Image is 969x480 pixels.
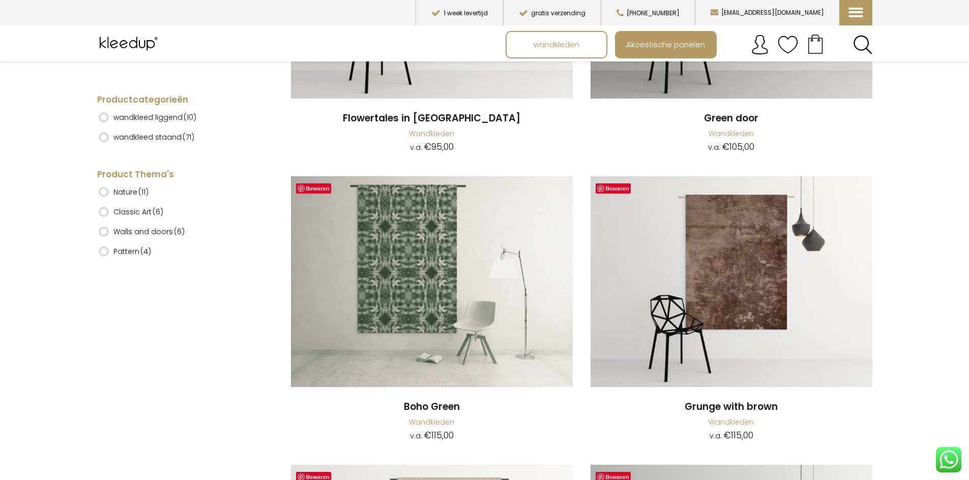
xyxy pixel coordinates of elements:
a: Wandkleden [409,417,454,427]
span: € [424,429,431,441]
a: Grunge with brown [591,400,872,414]
bdi: 105,00 [722,141,754,153]
span: v.a. [410,142,422,152]
span: (71) [183,132,194,142]
img: account.svg [750,35,770,55]
label: Pattern [113,243,151,260]
img: Kleedup [97,31,163,56]
a: Green door [591,112,872,125]
a: Wandkleden [709,417,754,427]
span: (6) [153,207,163,217]
span: (10) [184,112,196,122]
span: (11) [138,187,149,197]
a: Bewaren [296,183,332,194]
img: Grunge With Brown [591,176,872,388]
label: Walls and doors [113,223,185,240]
span: (6) [174,227,185,237]
span: v.a. [710,431,722,441]
nav: Main menu [506,31,880,58]
a: Wandkleden [709,129,754,139]
a: wandkleden [507,32,606,57]
span: wandkleden [528,35,585,54]
span: v.a. [410,431,422,441]
span: v.a. [708,142,720,152]
bdi: 115,00 [424,429,454,441]
a: Grunge With Brown [591,176,872,389]
span: € [722,141,729,153]
a: Wandkleden [409,129,454,139]
img: Boho Green [291,176,573,388]
a: Boho GreenWandkleed Detail Foto [291,176,573,389]
a: Boho Green [291,400,573,414]
span: € [424,141,431,153]
bdi: 115,00 [724,429,753,441]
a: Bewaren [596,183,631,194]
span: Akoestische panelen [621,35,711,54]
img: verlanglijstje.svg [778,35,798,55]
a: Search [853,35,872,54]
h4: Productcategorieën [97,94,252,106]
a: Akoestische panelen [616,32,716,57]
label: Nature [113,183,149,201]
span: € [724,429,731,441]
bdi: 95,00 [424,141,454,153]
label: wandkleed staand [113,129,194,146]
a: Flowertales in [GEOGRAPHIC_DATA] [291,112,573,125]
h4: Product Thema's [97,169,252,181]
a: Your cart [798,31,833,56]
label: wandkleed liggend [113,109,196,126]
label: Classic Art [113,203,163,220]
span: (4) [140,246,151,257]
